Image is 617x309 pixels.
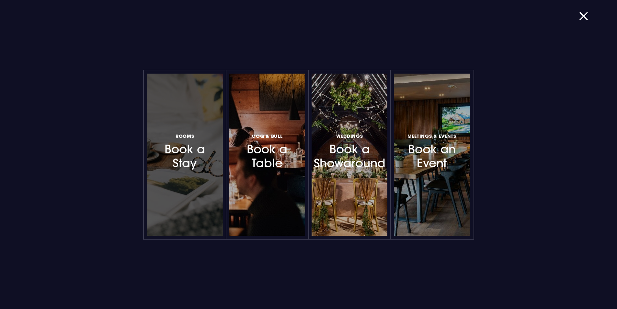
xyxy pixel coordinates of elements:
[147,74,223,236] a: RoomsBook a Stay
[336,133,363,139] span: Weddings
[176,133,194,139] span: Rooms
[239,132,295,171] h3: Book a Table
[407,133,456,139] span: Meetings & Events
[321,132,378,171] h3: Book a Showaround
[157,132,213,171] h3: Book a Stay
[252,133,282,139] span: Coq & Bull
[229,74,305,236] a: Coq & BullBook a Table
[394,74,470,236] a: Meetings & EventsBook an Event
[312,74,387,236] a: WeddingsBook a Showaround
[404,132,460,171] h3: Book an Event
